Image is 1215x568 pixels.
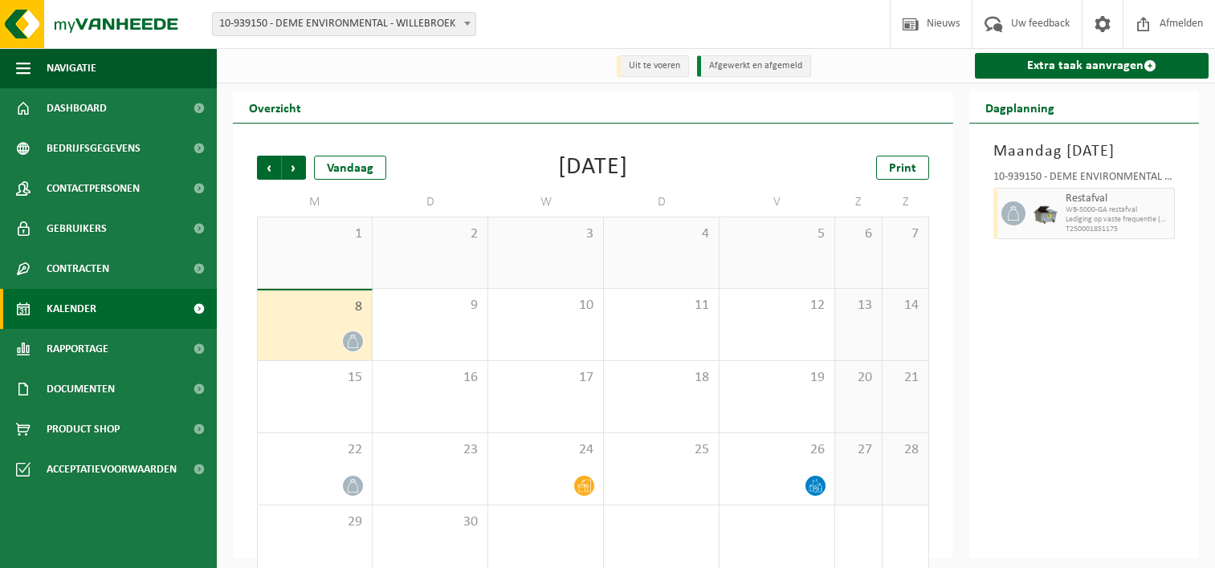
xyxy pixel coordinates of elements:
[381,369,479,387] span: 16
[891,297,921,314] span: 14
[889,162,916,175] span: Print
[1034,201,1058,225] img: WB-5000-GAL-GY-01
[47,409,120,449] span: Product Shop
[1066,215,1170,225] span: Lediging op vaste frequentie (excl. verwerking)
[993,172,1175,188] div: 10-939150 - DEME ENVIRONMENTAL - WILLEBROEK
[843,225,874,243] span: 6
[266,369,364,387] span: 15
[843,297,874,314] span: 13
[1066,225,1170,234] span: T250001851175
[969,91,1070,123] h2: Dagplanning
[1066,193,1170,205] span: Restafval
[612,225,711,243] span: 4
[993,140,1175,164] h3: Maandag [DATE]
[47,128,141,168] span: Bedrijfsgegevens
[728,441,826,459] span: 26
[617,55,689,77] li: Uit te voeren
[381,297,479,314] span: 9
[257,156,281,180] span: Vorige
[604,188,720,217] td: D
[612,369,711,387] span: 18
[891,441,921,459] span: 28
[835,188,883,217] td: Z
[47,209,107,249] span: Gebruikers
[47,289,96,329] span: Kalender
[496,441,595,459] span: 24
[1066,205,1170,215] span: WB-5000-GA restafval
[558,156,628,180] div: [DATE]
[496,369,595,387] span: 17
[47,168,140,209] span: Contactpersonen
[728,225,826,243] span: 5
[843,441,874,459] span: 27
[373,188,488,217] td: D
[496,225,595,243] span: 3
[257,188,373,217] td: M
[266,225,364,243] span: 1
[975,53,1209,79] a: Extra taak aanvragen
[843,369,874,387] span: 20
[381,441,479,459] span: 23
[213,13,475,35] span: 10-939150 - DEME ENVIRONMENTAL - WILLEBROEK
[381,513,479,531] span: 30
[47,369,115,409] span: Documenten
[212,12,476,36] span: 10-939150 - DEME ENVIRONMENTAL - WILLEBROEK
[381,225,479,243] span: 2
[496,297,595,314] span: 10
[47,88,107,128] span: Dashboard
[47,249,109,289] span: Contracten
[47,48,96,88] span: Navigatie
[720,188,835,217] td: V
[47,329,108,369] span: Rapportage
[612,297,711,314] span: 11
[282,156,306,180] span: Volgende
[876,156,929,180] a: Print
[233,91,317,123] h2: Overzicht
[314,156,386,180] div: Vandaag
[883,188,930,217] td: Z
[728,369,826,387] span: 19
[266,513,364,531] span: 29
[612,441,711,459] span: 25
[47,449,177,489] span: Acceptatievoorwaarden
[728,297,826,314] span: 12
[266,298,364,316] span: 8
[891,369,921,387] span: 21
[488,188,604,217] td: W
[891,225,921,243] span: 7
[266,441,364,459] span: 22
[697,55,811,77] li: Afgewerkt en afgemeld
